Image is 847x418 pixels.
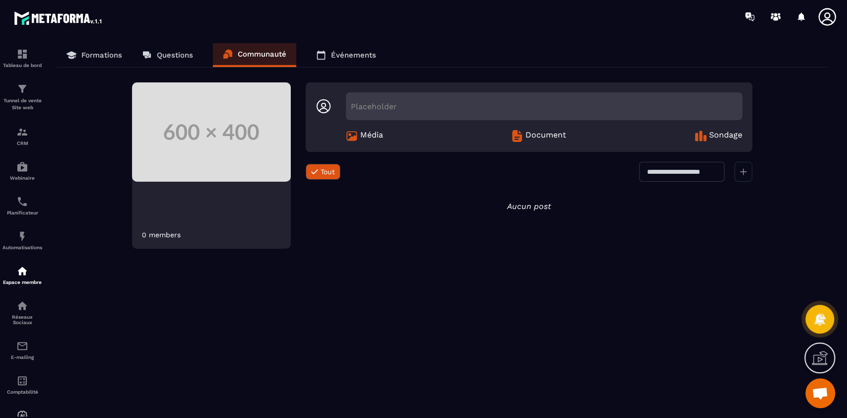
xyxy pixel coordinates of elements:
p: Tableau de bord [2,63,42,68]
a: Événements [306,43,386,67]
a: Communauté [213,43,296,67]
p: E-mailing [2,354,42,360]
img: social-network [16,300,28,312]
a: schedulerschedulerPlanificateur [2,188,42,223]
p: Événements [331,51,376,60]
a: social-networksocial-networkRéseaux Sociaux [2,292,42,333]
a: Ouvrir le chat [805,378,835,408]
p: CRM [2,140,42,146]
div: Placeholder [346,92,742,120]
img: formation [16,83,28,95]
p: Planificateur [2,210,42,215]
a: emailemailE-mailing [2,333,42,367]
p: Automatisations [2,245,42,250]
span: Sondage [709,130,742,142]
span: Document [525,130,566,142]
p: Espace membre [2,279,42,285]
p: Tunnel de vente Site web [2,97,42,111]
img: Community background [132,82,291,182]
p: Communauté [238,50,286,59]
a: formationformationTableau de bord [2,41,42,75]
span: Média [360,130,383,142]
a: Questions [132,43,203,67]
a: automationsautomationsEspace membre [2,258,42,292]
a: formationformationTunnel de vente Site web [2,75,42,119]
img: formation [16,126,28,138]
a: Formations [57,43,132,67]
img: logo [14,9,103,27]
img: email [16,340,28,352]
p: Comptabilité [2,389,42,395]
p: Réseaux Sociaux [2,314,42,325]
img: accountant [16,375,28,387]
img: scheduler [16,196,28,208]
img: automations [16,230,28,242]
p: Questions [157,51,193,60]
a: accountantaccountantComptabilité [2,367,42,402]
img: automations [16,161,28,173]
div: 0 members [142,231,181,239]
a: automationsautomationsWebinaire [2,153,42,188]
p: Webinaire [2,175,42,181]
img: automations [16,265,28,277]
span: Tout [321,168,335,176]
a: formationformationCRM [2,119,42,153]
img: formation [16,48,28,60]
i: Aucun post [507,202,551,211]
a: automationsautomationsAutomatisations [2,223,42,258]
p: Formations [81,51,122,60]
